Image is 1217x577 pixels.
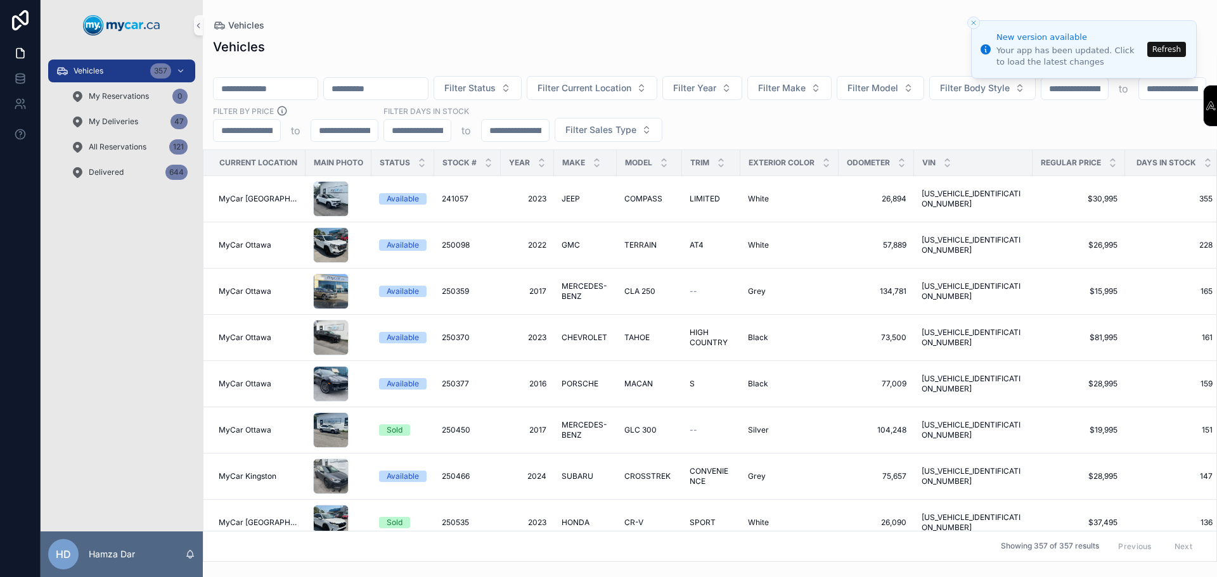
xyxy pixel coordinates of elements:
span: HD [56,547,71,562]
span: JEEP [562,194,580,204]
a: GLC 300 [624,425,674,435]
p: to [291,123,300,138]
a: 147 [1133,471,1213,481]
span: Filter Year [673,82,716,94]
a: 161 [1133,333,1213,343]
span: MyCar Ottawa [219,240,271,250]
a: -- [690,286,733,296]
div: Available [387,286,419,297]
a: My Reservations0 [63,85,195,108]
div: Sold [387,424,402,436]
span: GMC [562,240,580,250]
span: Filter Status [444,82,496,94]
span: Filter Sales Type [565,124,636,136]
span: CR-V [624,517,643,528]
a: $28,995 [1040,379,1117,389]
a: MyCar Ottawa [219,286,298,296]
a: TAHOE [624,333,674,343]
span: [US_VEHICLE_IDENTIFICATION_NUMBER] [922,235,1025,255]
span: Black [748,333,768,343]
a: 75,657 [846,471,906,481]
a: Available [379,471,427,482]
span: [US_VEHICLE_IDENTIFICATION_NUMBER] [922,420,1025,440]
a: $30,995 [1040,194,1117,204]
a: Sold [379,424,427,436]
span: $81,995 [1040,333,1117,343]
button: Refresh [1147,42,1186,57]
a: AT4 [690,240,733,250]
div: scrollable content [41,51,203,200]
a: 250370 [442,333,493,343]
span: Black [748,379,768,389]
div: Available [387,193,419,205]
span: White [748,194,769,204]
a: White [748,517,831,528]
span: MyCar Ottawa [219,333,271,343]
div: Sold [387,517,402,528]
a: 2023 [508,517,546,528]
a: HIGH COUNTRY [690,327,733,348]
a: [US_VEHICLE_IDENTIFICATION_NUMBER] [922,327,1025,348]
a: 2022 [508,240,546,250]
div: 0 [172,89,188,104]
a: 159 [1133,379,1213,389]
a: White [748,240,831,250]
span: Delivered [89,167,124,177]
a: MyCar Ottawa [219,240,298,250]
img: App logo [83,15,160,35]
a: 2016 [508,379,546,389]
span: My Reservations [89,91,149,101]
span: Exterior Color [749,158,815,168]
a: PORSCHE [562,379,609,389]
a: MyCar Kingston [219,471,298,481]
a: 2017 [508,286,546,296]
div: Your app has been updated. Click to load the latest changes [996,45,1143,68]
span: Silver [748,425,769,435]
a: MyCar [GEOGRAPHIC_DATA] [219,194,298,204]
a: $26,995 [1040,240,1117,250]
a: HONDA [562,517,609,528]
a: 136 [1133,517,1213,528]
a: 134,781 [846,286,906,296]
span: CONVENIENCE [690,466,733,486]
a: MyCar Ottawa [219,333,298,343]
span: Vehicles [74,66,103,76]
a: Grey [748,286,831,296]
span: GLC 300 [624,425,657,435]
a: 241057 [442,194,493,204]
p: Hamza Dar [89,548,135,561]
div: New version available [996,31,1143,44]
span: All Reservations [89,142,146,152]
span: Filter Body Style [940,82,1010,94]
span: $19,995 [1040,425,1117,435]
a: 250466 [442,471,493,481]
a: 104,248 [846,425,906,435]
span: 2023 [508,333,546,343]
span: [US_VEHICLE_IDENTIFICATION_NUMBER] [922,466,1025,486]
span: SPORT [690,517,716,528]
a: All Reservations121 [63,136,195,158]
a: Vehicles [213,19,264,32]
a: 26,894 [846,194,906,204]
a: Delivered644 [63,161,195,184]
a: 250450 [442,425,493,435]
a: 26,090 [846,517,906,528]
a: [US_VEHICLE_IDENTIFICATION_NUMBER] [922,281,1025,301]
span: MyCar Ottawa [219,286,271,296]
a: White [748,194,831,204]
div: 47 [171,114,188,129]
a: MERCEDES-BENZ [562,281,609,301]
span: 57,889 [846,240,906,250]
span: -- [690,286,697,296]
span: SUBARU [562,471,593,481]
span: $15,995 [1040,286,1117,296]
a: 355 [1133,194,1213,204]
